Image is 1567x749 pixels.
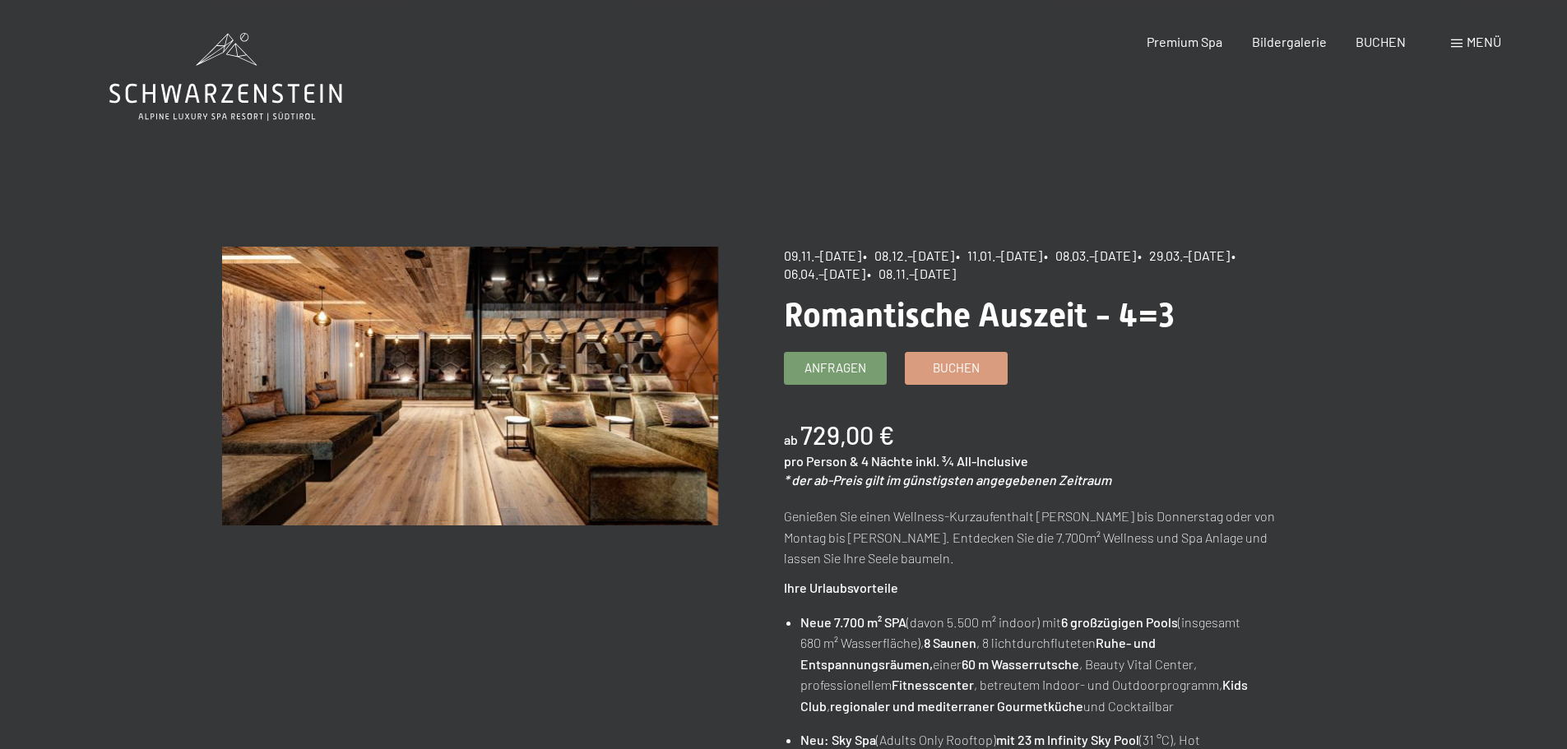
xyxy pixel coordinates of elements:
em: * der ab-Preis gilt im günstigsten angegebenen Zeitraum [784,472,1111,488]
a: Anfragen [785,353,886,384]
span: • 08.03.–[DATE] [1044,247,1136,263]
strong: Ruhe- und Entspannungsräumen, [800,635,1156,672]
strong: Ihre Urlaubsvorteile [784,580,898,595]
span: • 11.01.–[DATE] [956,247,1042,263]
a: BUCHEN [1356,34,1406,49]
strong: Kids Club [800,677,1248,714]
img: Romantische Auszeit - 4=3 [222,247,718,525]
span: ab [784,432,798,447]
strong: mit 23 m Infinity Sky Pool [996,732,1139,747]
strong: Neue 7.700 m² SPA [800,614,906,630]
strong: Fitnesscenter [892,677,974,692]
span: 09.11.–[DATE] [784,247,861,263]
span: 4 Nächte [861,453,913,469]
span: Anfragen [804,359,866,377]
strong: 8 Saunen [924,635,976,650]
li: (davon 5.500 m² indoor) mit (insgesamt 680 m² Wasserfläche), , 8 lichtdurchfluteten einer , Beaut... [800,612,1279,717]
strong: 6 großzügigen Pools [1061,614,1178,630]
span: Buchen [933,359,980,377]
span: Menü [1467,34,1501,49]
b: 729,00 € [800,420,894,450]
strong: 60 m Wasserrutsche [962,656,1079,672]
strong: regionaler und mediterraner Gourmetküche [830,698,1083,714]
span: Romantische Auszeit - 4=3 [784,296,1175,335]
span: • 29.03.–[DATE] [1138,247,1230,263]
a: Bildergalerie [1252,34,1327,49]
strong: Neu: Sky Spa [800,732,876,747]
p: Genießen Sie einen Wellness-Kurzaufenthalt [PERSON_NAME] bis Donnerstag oder von Montag bis [PERS... [784,506,1280,569]
span: • 08.12.–[DATE] [863,247,954,263]
span: • 08.11.–[DATE] [867,266,956,281]
span: pro Person & [784,453,859,469]
a: Buchen [906,353,1007,384]
a: Premium Spa [1147,34,1222,49]
span: inkl. ¾ All-Inclusive [916,453,1028,469]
